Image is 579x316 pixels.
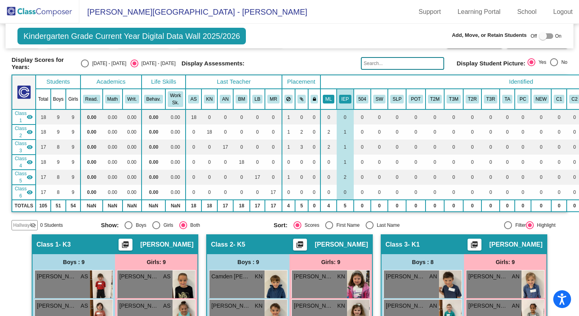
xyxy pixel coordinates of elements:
[15,185,27,199] span: Class 6
[165,155,186,170] td: 0.00
[103,155,123,170] td: 0.00
[295,140,308,155] td: 3
[426,109,445,124] td: 0
[103,200,123,212] td: NaN
[406,109,425,124] td: 0
[265,155,282,170] td: 0
[500,170,515,185] td: 0
[233,140,250,155] td: 0
[481,140,500,155] td: 0
[470,241,479,252] mat-icon: picture_as_pdf
[481,89,500,109] th: T3 Reading Intervention
[265,185,282,200] td: 17
[282,155,295,170] td: 0
[51,109,66,124] td: 9
[12,155,36,170] td: Beth Martens - K2
[466,95,479,103] button: T2R
[142,124,165,140] td: 0.00
[320,155,336,170] td: 0
[373,95,385,103] button: SW
[36,140,50,155] td: 17
[511,6,543,18] a: School
[282,109,295,124] td: 1
[165,170,186,185] td: 0.00
[388,185,406,200] td: 0
[51,170,66,185] td: 8
[371,170,388,185] td: 0
[463,185,481,200] td: 0
[36,124,50,140] td: 18
[83,95,100,103] button: Read.
[233,124,250,140] td: 0
[481,170,500,185] td: 0
[103,140,123,155] td: 0.00
[201,155,217,170] td: 0
[165,109,186,124] td: 0.00
[12,124,36,140] td: Karen Nordman - K5
[412,6,447,18] a: Support
[388,89,406,109] th: Speech
[265,140,282,155] td: 0
[295,109,308,124] td: 0
[81,140,103,155] td: 0.00
[388,170,406,185] td: 0
[217,89,233,109] th: Amy Naughten
[551,140,567,155] td: 0
[204,95,215,103] button: KN
[481,155,500,170] td: 0
[515,89,531,109] th: Parent Communication
[308,140,321,155] td: 0
[337,109,354,124] td: 0
[531,155,552,170] td: 0
[15,125,27,139] span: Class 2
[12,185,36,200] td: Molly Russell - No Class Name
[66,200,81,212] td: 54
[500,124,515,140] td: 0
[15,140,27,154] span: Class 3
[308,170,321,185] td: 0
[17,28,246,44] span: Kindergarten Grade Current Year Digital Data Wall 2025/2026
[220,95,231,103] button: AN
[390,95,404,103] button: SLP
[103,124,123,140] td: 0.00
[265,109,282,124] td: 0
[444,89,463,109] th: T3 Math Intervention
[233,155,250,170] td: 18
[89,60,126,67] div: [DATE] - [DATE]
[81,124,103,140] td: 0.00
[371,124,388,140] td: 0
[515,155,531,170] td: 0
[551,109,567,124] td: 0
[236,95,247,103] button: BM
[201,109,217,124] td: 0
[551,170,567,185] td: 0
[426,170,445,185] td: 0
[531,170,552,185] td: 0
[463,89,481,109] th: T2 Reading Intervention
[105,95,120,103] button: Math
[426,155,445,170] td: 0
[371,185,388,200] td: 0
[517,95,528,103] button: PC
[12,56,75,71] span: Display Scores for Years:
[282,170,295,185] td: 1
[81,200,103,212] td: NaN
[388,109,406,124] td: 0
[406,140,425,155] td: 0
[66,89,81,109] th: Girls
[217,140,233,155] td: 17
[217,185,233,200] td: 0
[500,155,515,170] td: 0
[457,60,525,67] span: Display Student Picture:
[361,57,444,70] input: Search...
[444,140,463,155] td: 0
[354,140,371,155] td: 0
[388,124,406,140] td: 0
[12,140,36,155] td: Amy Naughten - K1
[81,170,103,185] td: 0.00
[217,170,233,185] td: 0
[250,170,265,185] td: 17
[531,185,552,200] td: 0
[103,109,123,124] td: 0.00
[142,185,165,200] td: 0.00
